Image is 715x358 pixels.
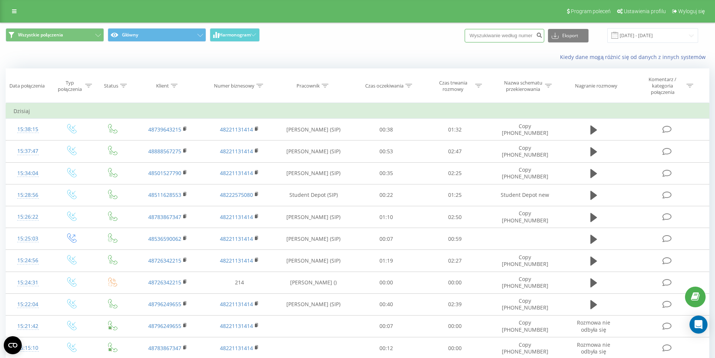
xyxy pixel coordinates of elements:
td: [PERSON_NAME] (SIP) [275,119,352,140]
td: [PERSON_NAME] () [275,272,352,293]
button: Wszystkie połączenia [6,28,104,42]
span: Wyloguj się [678,8,705,14]
div: Klient [156,83,169,89]
td: Copy [PHONE_NUMBER] [489,162,560,184]
div: 15:15:10 [14,341,42,355]
div: Nazwa schematu przekierowania [503,80,543,92]
button: Główny [108,28,206,42]
a: 48222575080 [220,191,253,198]
div: 15:24:56 [14,253,42,268]
td: 00:35 [352,162,421,184]
div: Typ połączenia [56,80,83,92]
div: 15:26:22 [14,210,42,224]
span: Rozmowa nie odbyła się [577,341,610,355]
td: Copy [PHONE_NUMBER] [489,206,560,228]
a: 48739643215 [148,126,181,133]
td: 02:50 [421,206,489,228]
td: Copy [PHONE_NUMBER] [489,119,560,140]
td: 00:00 [352,272,421,293]
td: 00:38 [352,119,421,140]
td: 01:32 [421,119,489,140]
td: 01:19 [352,250,421,272]
a: 48783867347 [148,213,181,221]
td: 00:07 [352,315,421,337]
span: Program poleceń [571,8,611,14]
td: 214 [203,272,275,293]
td: [PERSON_NAME] (SIP) [275,228,352,250]
td: 00:40 [352,293,421,315]
td: 02:25 [421,162,489,184]
a: 48726342215 [148,279,181,286]
td: [PERSON_NAME] (SIP) [275,162,352,184]
td: Copy [PHONE_NUMBER] [489,272,560,293]
div: Numer biznesowy [214,83,254,89]
td: Dzisiaj [6,104,709,119]
a: 48783867347 [148,344,181,352]
a: 48796249655 [148,301,181,308]
div: Data połączenia [9,83,45,89]
button: Harmonogram [210,28,260,42]
div: Komentarz / kategoria połączenia [641,76,685,95]
button: Open CMP widget [4,336,22,354]
a: 48501527790 [148,169,181,177]
td: 00:22 [352,184,421,206]
div: 15:34:04 [14,166,42,181]
input: Wyszukiwanie według numeru [465,29,544,42]
td: Student Depot (SIP) [275,184,352,206]
a: 48221131414 [220,235,253,242]
div: Czas oczekiwania [365,83,403,89]
td: 01:10 [352,206,421,228]
div: 15:22:04 [14,297,42,312]
a: 48221131414 [220,301,253,308]
div: 15:21:42 [14,319,42,334]
a: 48221131414 [220,322,253,329]
td: 02:47 [421,140,489,162]
td: Copy [PHONE_NUMBER] [489,293,560,315]
a: Kiedy dane mogą różnić się od danych z innych systemów [560,53,709,60]
a: 48221131414 [220,148,253,155]
div: 15:37:47 [14,144,42,159]
a: 48221131414 [220,169,253,177]
a: 48726342215 [148,257,181,264]
td: Copy [PHONE_NUMBER] [489,250,560,272]
td: Copy [PHONE_NUMBER] [489,140,560,162]
td: 01:25 [421,184,489,206]
div: 15:24:31 [14,275,42,290]
td: Student Depot new [489,184,560,206]
div: Nagranie rozmowy [575,83,617,89]
a: 48221131414 [220,213,253,221]
td: 00:00 [421,315,489,337]
div: 15:38:15 [14,122,42,137]
a: 48221131414 [220,257,253,264]
div: Pracownik [297,83,320,89]
td: 00:53 [352,140,421,162]
td: [PERSON_NAME] (SIP) [275,293,352,315]
td: 02:27 [421,250,489,272]
a: 48221131414 [220,344,253,352]
a: 48221131414 [220,126,253,133]
a: 48796249655 [148,322,181,329]
td: Copy [PHONE_NUMBER] [489,315,560,337]
span: Rozmowa nie odbyła się [577,319,610,333]
div: 15:28:56 [14,188,42,202]
span: Wszystkie połączenia [18,32,63,38]
button: Eksport [548,29,589,42]
div: Open Intercom Messenger [689,316,707,334]
td: 00:07 [352,228,421,250]
span: Ustawienia profilu [624,8,666,14]
div: Czas trwania rozmowy [433,80,473,92]
td: [PERSON_NAME] (SIP) [275,250,352,272]
td: 00:59 [421,228,489,250]
td: [PERSON_NAME] (SIP) [275,206,352,228]
td: [PERSON_NAME] (SIP) [275,140,352,162]
a: 48888567275 [148,148,181,155]
a: 48536590062 [148,235,181,242]
td: 02:39 [421,293,489,315]
div: Status [104,83,118,89]
div: 15:25:03 [14,231,42,246]
td: 00:00 [421,272,489,293]
a: 48511628553 [148,191,181,198]
span: Harmonogram [219,32,251,38]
